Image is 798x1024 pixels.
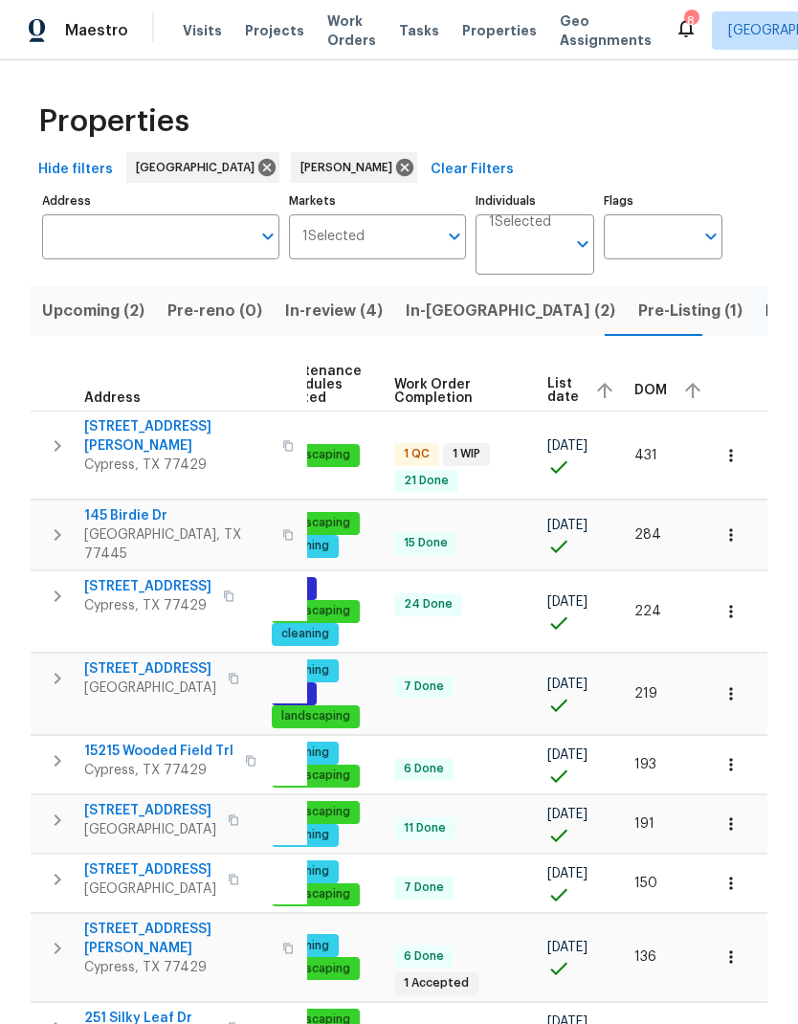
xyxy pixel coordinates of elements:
span: Tasks [399,24,439,37]
span: 136 [634,950,656,964]
span: landscaping [274,603,358,619]
span: Projects [245,21,304,40]
span: [DATE] [547,519,587,532]
span: Maintenance schedules created [272,365,362,405]
span: [GEOGRAPHIC_DATA] [84,879,216,899]
span: 15215 Wooded Field Trl [84,742,233,761]
span: 6 Done [396,761,452,777]
span: 6 Done [396,948,452,965]
span: 1 Selected [489,214,551,231]
span: [STREET_ADDRESS][PERSON_NAME] [84,920,271,958]
span: Pre-Listing (1) [638,298,743,324]
span: [STREET_ADDRESS][PERSON_NAME] [84,417,271,456]
span: landscaping [274,768,358,784]
span: [GEOGRAPHIC_DATA] [136,158,262,177]
span: [DATE] [547,941,587,954]
span: List date [547,377,579,404]
span: Maestro [65,21,128,40]
span: landscaping [274,961,358,977]
span: Work Order Completion [394,378,515,405]
span: Address [84,391,141,405]
span: 11 Done [396,820,454,836]
label: Flags [604,195,722,207]
span: Cypress, TX 77429 [84,761,233,780]
span: 7 Done [396,879,452,896]
span: [DATE] [547,678,587,691]
span: [DATE] [547,867,587,880]
span: Hide filters [38,158,113,182]
label: Address [42,195,279,207]
span: Properties [462,21,537,40]
label: Markets [289,195,467,207]
span: 1 Selected [302,229,365,245]
span: landscaping [274,447,358,463]
span: landscaping [274,708,358,724]
span: [GEOGRAPHIC_DATA] [84,679,216,698]
span: [GEOGRAPHIC_DATA], TX 77445 [84,525,271,564]
span: Properties [38,112,189,131]
span: In-[GEOGRAPHIC_DATA] (2) [406,298,615,324]
span: [PERSON_NAME] [300,158,400,177]
button: Open [255,223,281,250]
span: landscaping [274,886,358,902]
span: 15 Done [396,535,455,551]
button: Open [441,223,468,250]
span: [GEOGRAPHIC_DATA] [84,820,216,839]
span: landscaping [274,515,358,531]
span: [DATE] [547,808,587,821]
span: Visits [183,21,222,40]
span: 1 QC [396,446,437,462]
span: 284 [634,528,661,542]
span: 193 [634,758,656,771]
div: 8 [684,11,698,31]
span: [DATE] [547,439,587,453]
span: Cypress, TX 77429 [84,456,271,475]
span: cleaning [274,626,337,642]
span: Clear Filters [431,158,514,182]
span: 150 [634,877,657,890]
span: 224 [634,605,661,618]
span: Upcoming (2) [42,298,144,324]
span: [STREET_ADDRESS] [84,801,216,820]
span: [STREET_ADDRESS] [84,659,216,679]
span: 7 Done [396,679,452,695]
button: Hide filters [31,152,121,188]
span: [DATE] [547,748,587,762]
span: [STREET_ADDRESS] [84,860,216,879]
span: 21 Done [396,473,456,489]
span: 24 Done [396,596,460,612]
div: [GEOGRAPHIC_DATA] [126,152,279,183]
div: [PERSON_NAME] [291,152,417,183]
span: Cypress, TX 77429 [84,958,271,977]
span: landscaping [274,804,358,820]
span: In-review (4) [285,298,383,324]
span: 219 [634,687,657,701]
span: 145 Birdie Dr [84,506,271,525]
span: [STREET_ADDRESS] [84,577,211,596]
span: Geo Assignments [560,11,652,50]
span: Pre-reno (0) [167,298,262,324]
span: 191 [634,817,654,831]
button: Clear Filters [423,152,521,188]
span: 1 Accepted [396,975,477,991]
span: Cypress, TX 77429 [84,596,211,615]
label: Individuals [476,195,594,207]
span: [DATE] [547,595,587,609]
span: DOM [634,384,667,397]
button: Open [698,223,724,250]
span: 1 WIP [445,446,488,462]
button: Open [569,231,596,257]
span: Work Orders [327,11,376,50]
span: 431 [634,449,657,462]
